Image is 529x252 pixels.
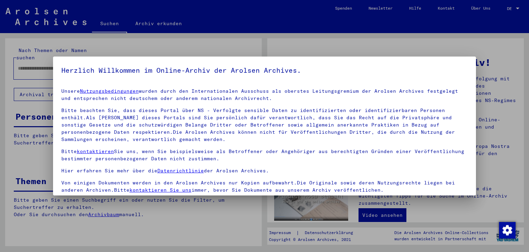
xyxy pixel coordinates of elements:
a: Nutzungsbedingungen [80,88,139,94]
div: Zustimmung ändern [499,222,515,238]
p: Bitte beachten Sie, dass dieses Portal über NS - Verfolgte sensible Daten zu identifizierten oder... [61,107,468,143]
p: Bitte Sie uns, wenn Sie beispielsweise als Betroffener oder Angehöriger aus berechtigten Gründen ... [61,148,468,162]
a: Datenrichtlinie [157,168,204,174]
p: Von einigen Dokumenten werden in den Arolsen Archives nur Kopien aufbewahrt.Die Originale sowie d... [61,179,468,194]
p: Unsere wurden durch den Internationalen Ausschuss als oberstes Leitungsgremium der Arolsen Archiv... [61,88,468,102]
p: Hier erfahren Sie mehr über die der Arolsen Archives. [61,167,468,174]
img: Zustimmung ändern [499,222,516,239]
a: kontaktieren [77,148,114,154]
h5: Herzlich Willkommen im Online-Archiv der Arolsen Archives. [61,65,468,76]
a: kontaktieren Sie uns [129,187,191,193]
